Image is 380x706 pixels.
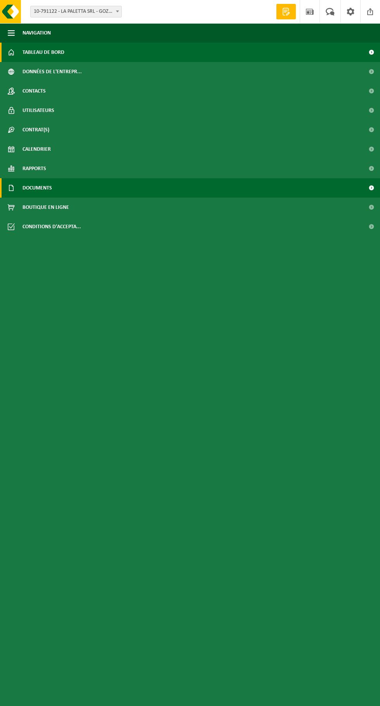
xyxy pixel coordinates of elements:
[22,62,82,81] span: Données de l'entrepr...
[22,178,52,198] span: Documents
[22,43,64,62] span: Tableau de bord
[22,23,51,43] span: Navigation
[22,81,46,101] span: Contacts
[30,6,122,17] span: 10-791122 - LA PALETTA SRL - GOZÉE
[31,6,121,17] span: 10-791122 - LA PALETTA SRL - GOZÉE
[22,101,54,120] span: Utilisateurs
[22,159,46,178] span: Rapports
[22,139,51,159] span: Calendrier
[22,198,69,217] span: Boutique en ligne
[22,217,81,236] span: Conditions d'accepta...
[22,120,49,139] span: Contrat(s)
